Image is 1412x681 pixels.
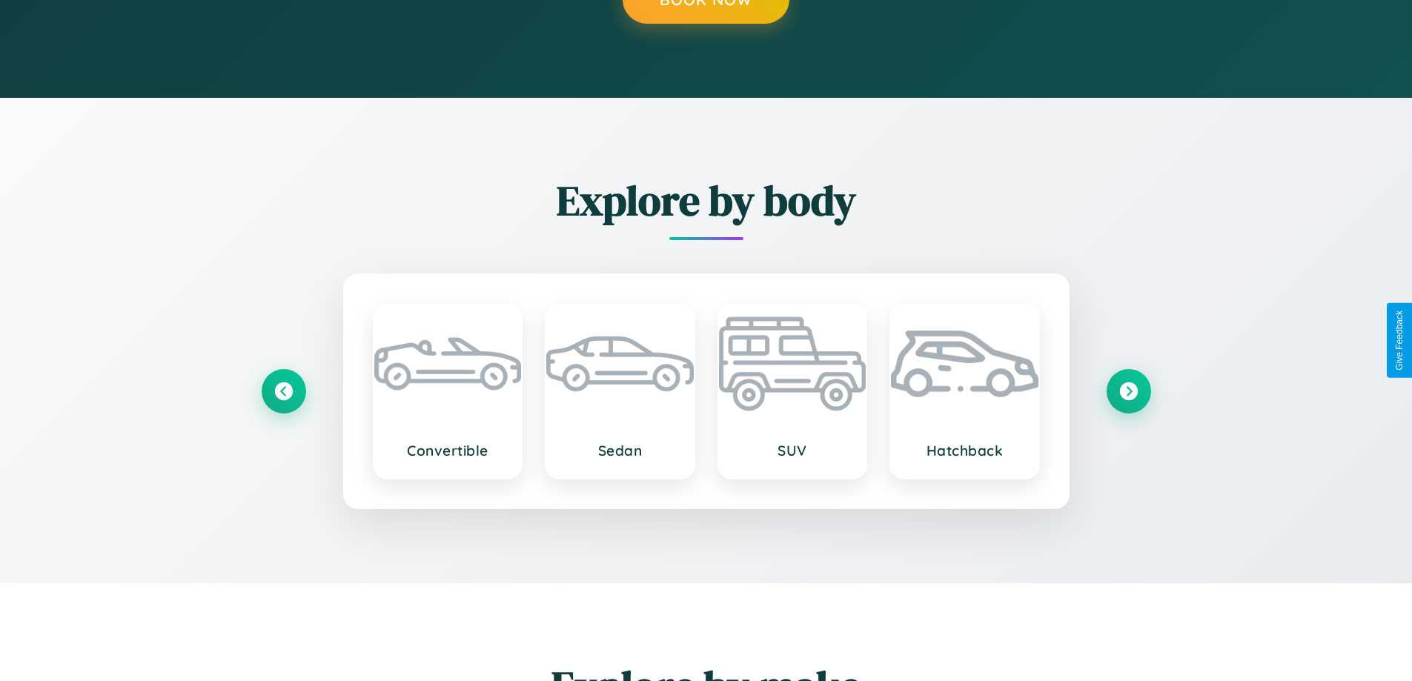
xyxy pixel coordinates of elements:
[389,442,507,459] h3: Convertible
[1394,310,1405,371] div: Give Feedback
[734,442,852,459] h3: SUV
[561,442,679,459] h3: Sedan
[262,172,1151,229] h2: Explore by body
[906,442,1024,459] h3: Hatchback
